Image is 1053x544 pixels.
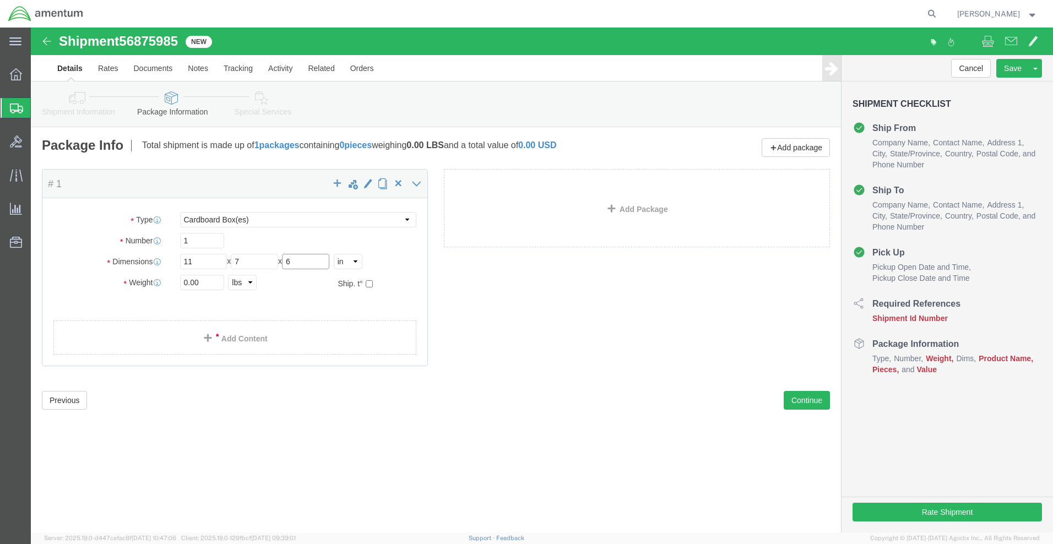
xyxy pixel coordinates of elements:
[469,535,496,541] a: Support
[870,534,1040,543] span: Copyright © [DATE]-[DATE] Agistix Inc., All Rights Reserved
[251,535,296,541] span: [DATE] 09:39:01
[181,535,296,541] span: Client: 2025.19.0-129fbcf
[132,535,176,541] span: [DATE] 10:47:06
[496,535,524,541] a: Feedback
[8,6,84,22] img: logo
[44,535,176,541] span: Server: 2025.19.0-d447cefac8f
[31,28,1053,532] iframe: FS Legacy Container
[957,8,1020,20] span: Rashonda Smith
[957,7,1038,20] button: [PERSON_NAME]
